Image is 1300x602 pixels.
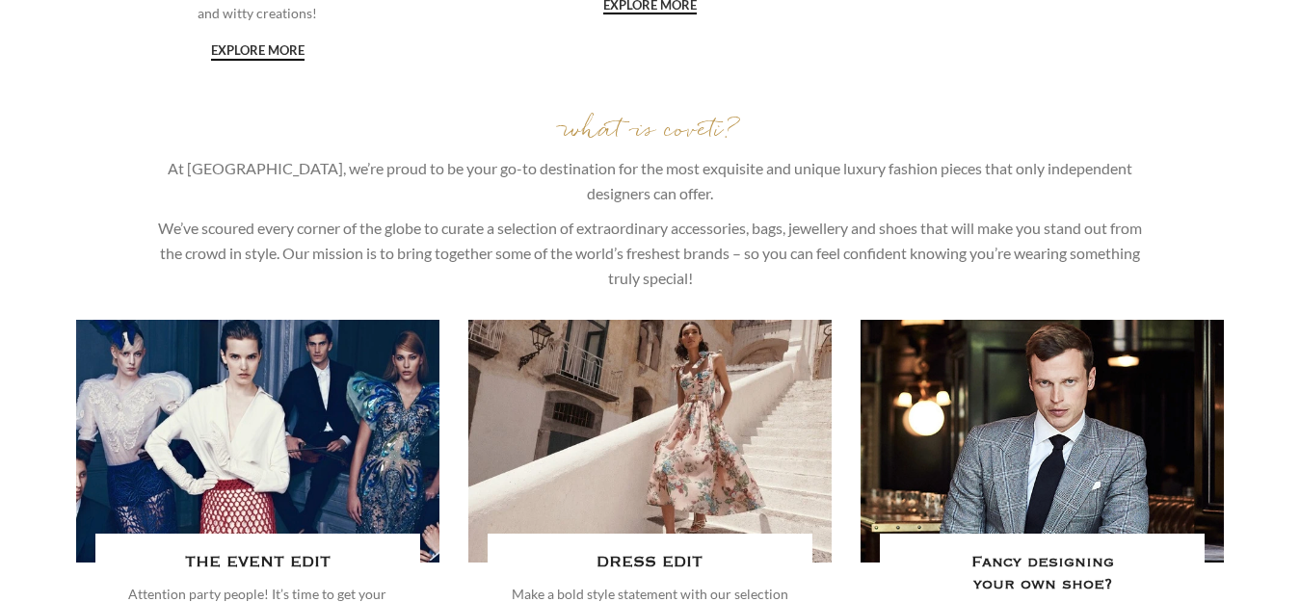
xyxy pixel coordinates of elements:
p: At [GEOGRAPHIC_DATA], we’re proud to be your go-to destination for the most exquisite and unique ... [152,156,1148,206]
a: explore more [211,43,305,61]
h4: THE EVENT EDIT [113,552,402,574]
h4: Fancy designing your own shoe? [898,552,1187,597]
p: We’ve scoured every corner of the globe to curate a selection of extraordinary accessories, bags,... [152,216,1148,291]
h4: DRESS EDIT [506,552,795,574]
h1: what is coveti? [152,114,1148,146]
